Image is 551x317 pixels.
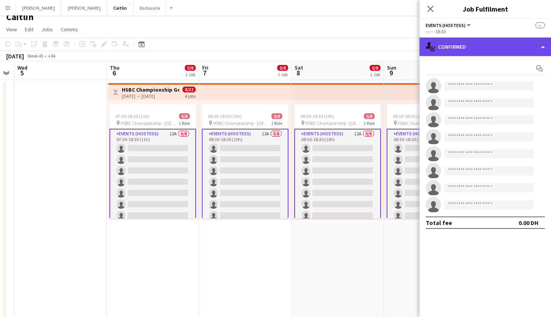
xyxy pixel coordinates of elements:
[277,65,288,71] span: 0/8
[6,52,24,60] div: [DATE]
[6,26,17,33] span: View
[364,113,375,119] span: 0/8
[294,129,381,235] app-card-role: Events (Hostess)12A0/808:30-18:30 (10h)
[213,120,271,126] span: HSBC Championship - [GEOGRAPHIC_DATA]
[295,64,303,71] span: Sat
[536,22,545,28] span: --
[22,24,37,34] a: Edit
[201,68,208,77] span: 7
[185,65,196,71] span: 0/8
[61,26,78,33] span: Comms
[202,129,288,235] app-card-role: Events (Hostess)12A0/808:30-18:30 (10h)
[208,113,242,119] span: 08:30-18:30 (10h)
[121,120,179,126] span: HSBC Championship - [GEOGRAPHIC_DATA]
[179,113,190,119] span: 0/8
[133,0,167,15] button: Radouane
[420,4,551,14] h3: Job Fulfilment
[3,24,20,34] a: View
[109,129,196,235] app-card-role: Events (Hostess)12A0/807:30-18:30 (11h)
[294,104,381,218] app-job-card: 08:30-18:30 (10h)0/8 HSBC Championship - [GEOGRAPHIC_DATA]1 RoleEvents (Hostess)12A0/808:30-18:30...
[16,68,27,77] span: 5
[185,72,195,77] div: 1 Job
[426,22,472,28] button: Events (Hostess)
[183,87,196,92] span: 0/32
[519,219,539,227] div: 0.00 DH
[109,68,119,77] span: 6
[387,104,473,218] app-job-card: 08:30-18:30 (10h)0/8 HSBC Championship - [GEOGRAPHIC_DATA]1 RoleEvents (Hostess)12A0/808:30-18:30...
[370,65,380,71] span: 0/8
[41,26,53,33] span: Jobs
[293,68,303,77] span: 8
[300,113,334,119] span: 08:30-18:30 (10h)
[420,37,551,56] div: Confirmed
[16,0,61,15] button: [PERSON_NAME]
[179,120,190,126] span: 1 Role
[185,92,196,99] div: 4 jobs
[61,0,107,15] button: [PERSON_NAME]
[109,104,196,218] app-job-card: 07:30-18:30 (11h)0/8 HSBC Championship - [GEOGRAPHIC_DATA]1 RoleEvents (Hostess)12A0/807:30-18:30...
[398,120,456,126] span: HSBC Championship - [GEOGRAPHIC_DATA]
[122,93,179,99] div: [DATE] → [DATE]
[305,120,363,126] span: HSBC Championship - [GEOGRAPHIC_DATA]
[278,72,288,77] div: 1 Job
[58,24,81,34] a: Comms
[271,120,282,126] span: 1 Role
[107,0,133,15] button: Caitlin
[426,22,466,28] span: Events (Hostess)
[110,64,119,71] span: Thu
[386,68,396,77] span: 9
[26,53,45,59] span: Week 45
[426,219,452,227] div: Total fee
[387,64,396,71] span: Sun
[426,29,545,34] div: --:-- -18:30
[25,26,34,33] span: Edit
[122,86,179,93] h3: HSBC Championship Golf
[370,72,380,77] div: 1 Job
[271,113,282,119] span: 0/8
[38,24,56,34] a: Jobs
[48,53,55,59] div: +04
[17,64,27,71] span: Wed
[393,113,426,119] span: 08:30-18:30 (10h)
[363,120,375,126] span: 1 Role
[116,113,149,119] span: 07:30-18:30 (11h)
[387,129,473,235] app-card-role: Events (Hostess)12A0/808:30-18:30 (10h)
[202,64,208,71] span: Fri
[6,11,34,23] h1: Caitlin
[202,104,288,218] app-job-card: 08:30-18:30 (10h)0/8 HSBC Championship - [GEOGRAPHIC_DATA]1 RoleEvents (Hostess)12A0/808:30-18:30...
